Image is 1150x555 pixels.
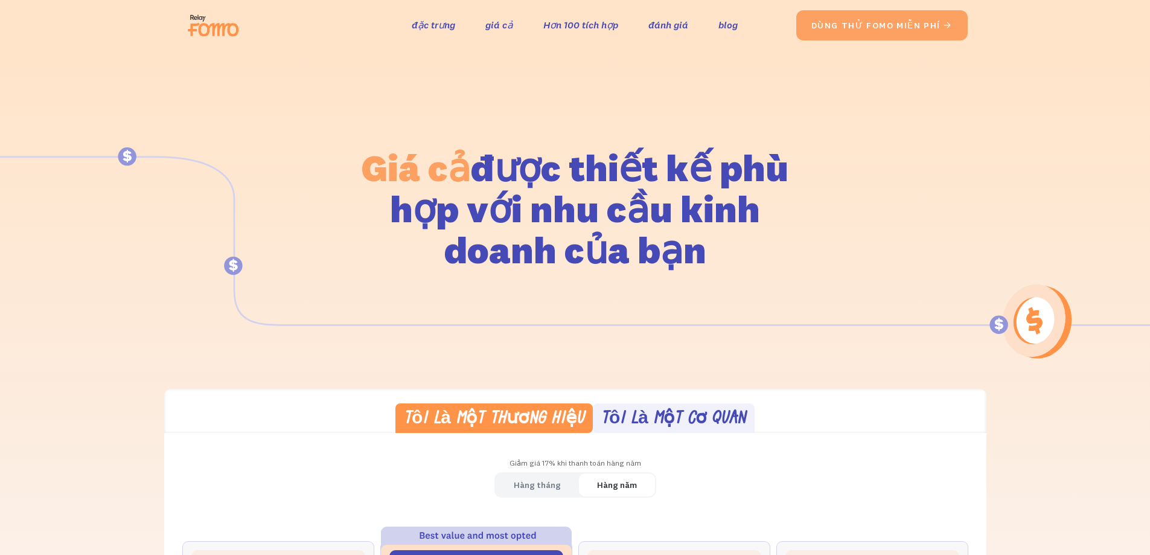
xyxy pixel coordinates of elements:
[601,409,746,428] font: Tôi là một cơ quan
[485,16,513,34] a: giá cả
[718,19,738,31] font: blog
[390,144,788,273] font: được thiết kế phù hợp với nhu cầu kinh doanh của bạn
[648,19,688,31] font: đánh giá
[510,458,641,467] font: Giảm giá 17% khi thanh toán hàng năm
[796,10,968,40] a: dùng thử fomo miễn phí
[718,16,738,34] a: blog
[943,21,953,30] font: 
[543,19,618,31] font: Hơn 100 tích hợp
[485,19,513,31] font: giá cả
[811,20,941,31] font: dùng thử fomo miễn phí
[412,19,455,31] font: đặc trưng
[362,144,471,191] font: Giá cả
[648,16,688,34] a: đánh giá
[597,480,637,490] font: Hàng năm
[543,16,618,34] a: Hơn 100 tích hợp
[514,480,561,490] font: Hàng tháng
[412,16,455,34] a: đặc trưng
[404,409,584,428] font: Tôi là một thương hiệu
